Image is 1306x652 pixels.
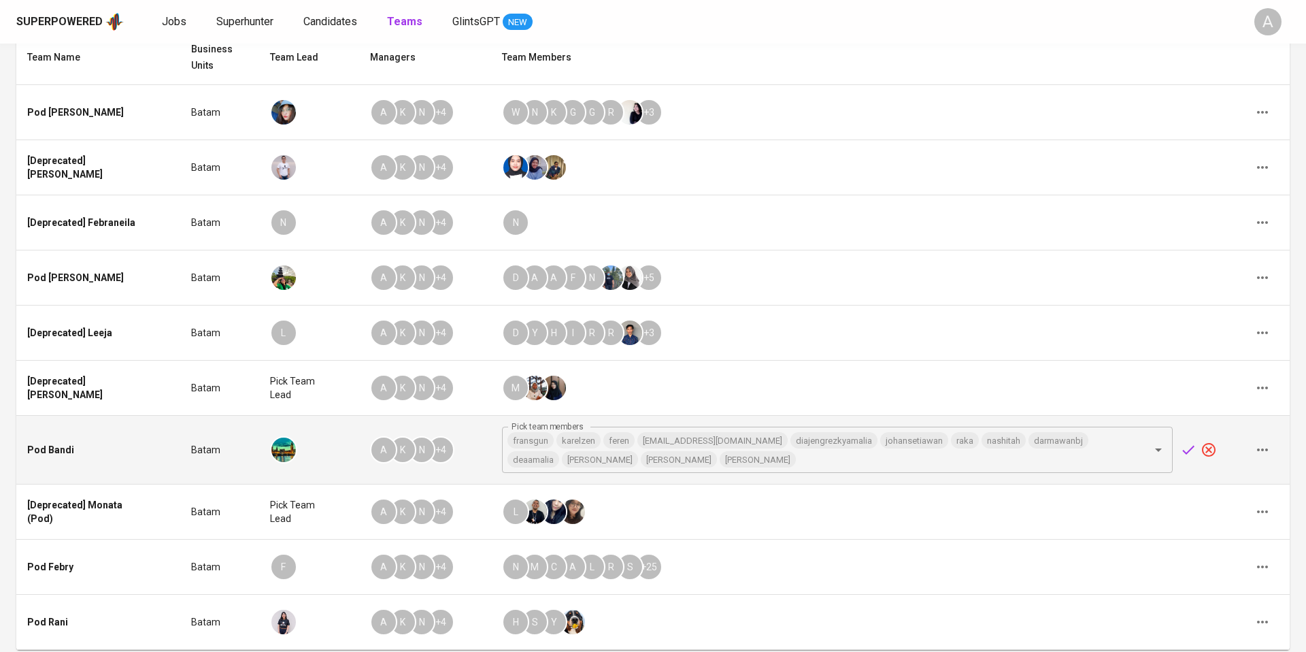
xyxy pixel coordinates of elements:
[216,15,273,28] span: Superhunter
[635,264,663,291] div: + 5
[389,436,416,463] div: K
[408,498,435,525] div: N
[180,361,259,416] td: Batam
[427,319,454,346] div: + 4
[303,14,360,31] a: Candidates
[560,500,585,524] img: ella@glints.com
[408,436,435,463] div: N
[635,99,663,126] div: + 3
[370,154,397,181] div: A
[597,319,624,346] div: R
[259,30,360,85] th: Team Lead
[180,540,259,595] td: Batam
[540,319,567,346] div: H
[427,436,454,463] div: + 4
[541,500,566,524] img: mazia@glints.com
[1149,440,1168,459] button: Open
[560,610,585,634] img: wanda@glints.com
[616,553,643,581] div: S
[27,374,144,402] div: [Deprecated] [PERSON_NAME]
[522,500,547,524] img: yosafat@glints.com
[503,155,528,180] img: salsabila.bakar@glints.com
[303,15,357,28] span: Candidates
[540,264,567,291] div: A
[271,155,296,180] img: aji@glints.com
[16,30,180,85] th: Team Name
[180,595,259,650] td: Batam
[408,209,435,236] div: N
[540,608,567,636] div: Y
[427,99,454,126] div: + 4
[370,209,397,236] div: A
[503,16,533,29] span: NEW
[389,99,416,126] div: K
[408,99,435,126] div: N
[502,553,529,581] div: N
[27,443,74,457] div: Pod Bandi
[522,376,547,400] img: nabiellah@glints.com
[105,12,124,32] img: app logo
[521,319,548,346] div: Y
[180,195,259,250] td: Batam
[27,216,135,229] div: [Deprecated] Febraneila
[491,30,1235,85] th: Team Members
[162,15,186,28] span: Jobs
[427,209,454,236] div: + 4
[578,99,605,126] div: G
[180,416,259,485] td: Batam
[27,326,112,340] div: [Deprecated] Leeja
[389,608,416,636] div: K
[389,553,416,581] div: K
[27,560,73,574] div: Pod Febry
[408,553,435,581] div: N
[387,15,422,28] b: Teams
[541,155,566,180] img: david.riyanto@glints.com
[162,14,189,31] a: Jobs
[521,264,548,291] div: A
[427,553,454,581] div: + 4
[370,553,397,581] div: A
[618,100,642,125] img: nora@glints.com
[27,498,144,525] div: [Deprecated] Monata (Pod)
[387,14,425,31] a: Teams
[597,99,624,126] div: R
[180,140,259,195] td: Batam
[559,553,586,581] div: A
[521,99,548,126] div: N
[27,105,124,119] div: Pod [PERSON_NAME]
[16,12,124,32] a: Superpoweredapp logo
[502,374,529,402] div: M
[522,155,547,180] img: lady@glints.com
[502,209,529,236] div: N
[389,264,416,291] div: K
[452,14,533,31] a: GlintsGPT NEW
[180,485,259,540] td: Batam
[597,553,624,581] div: R
[618,321,642,345] img: teja@glints.com
[270,500,315,524] span: Pick team lead
[578,319,605,346] div: R
[452,15,500,28] span: GlintsGPT
[370,264,397,291] div: A
[271,438,296,462] img: a5d44b89-0c59-4c54-99d0-a63b29d42bd3.jpg
[427,608,454,636] div: + 4
[427,498,454,525] div: + 4
[559,99,586,126] div: G
[370,436,397,463] div: A
[502,498,529,525] div: L
[1254,8,1282,35] div: A
[271,100,296,125] img: diazagista@glints.com
[502,319,529,346] div: D
[270,376,315,400] span: Pick team lead
[408,319,435,346] div: N
[540,553,567,581] div: C
[540,99,567,126] div: K
[389,209,416,236] div: K
[216,14,276,31] a: Superhunter
[389,374,416,402] div: K
[618,265,642,290] img: sinta.windasari@glints.com
[408,154,435,181] div: N
[502,608,529,636] div: H
[408,374,435,402] div: N
[180,306,259,361] td: Batam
